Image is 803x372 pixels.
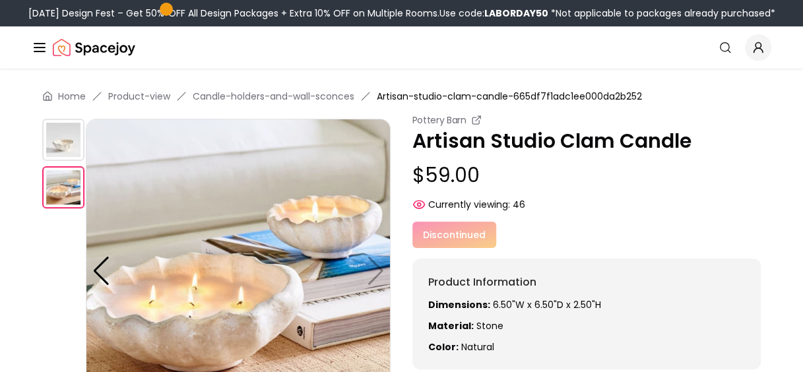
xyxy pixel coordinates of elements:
[412,164,761,187] p: $59.00
[58,90,86,103] a: Home
[428,319,474,332] strong: Material:
[108,90,170,103] a: Product-view
[412,129,761,153] p: Artisan Studio Clam Candle
[461,340,494,354] span: natural
[412,113,466,127] small: Pottery Barn
[548,7,775,20] span: *Not applicable to packages already purchased*
[513,198,525,211] span: 46
[53,34,135,61] img: Spacejoy Logo
[428,198,510,211] span: Currently viewing:
[476,319,503,332] span: Stone
[428,340,459,354] strong: Color:
[42,166,84,208] img: https://storage.googleapis.com/spacejoy-main/assets/665df7f1adc1ee000da2b252/product_1_fojo9h8fh7c
[428,298,490,311] strong: Dimensions:
[377,90,642,103] span: Artisan-studio-clam-candle-665df7f1adc1ee000da2b252
[42,119,84,161] img: https://storage.googleapis.com/spacejoy-main/assets/665df7f1adc1ee000da2b252/product_0_4b7kkmic2k9i
[484,7,548,20] b: LABORDAY50
[42,90,761,103] nav: breadcrumb
[28,7,775,20] div: [DATE] Design Fest – Get 50% OFF All Design Packages + Extra 10% OFF on Multiple Rooms.
[193,90,354,103] a: Candle-holders-and-wall-sconces
[428,298,746,311] p: 6.50"W x 6.50"D x 2.50"H
[428,274,746,290] h6: Product Information
[53,34,135,61] a: Spacejoy
[439,7,548,20] span: Use code:
[32,26,771,69] nav: Global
